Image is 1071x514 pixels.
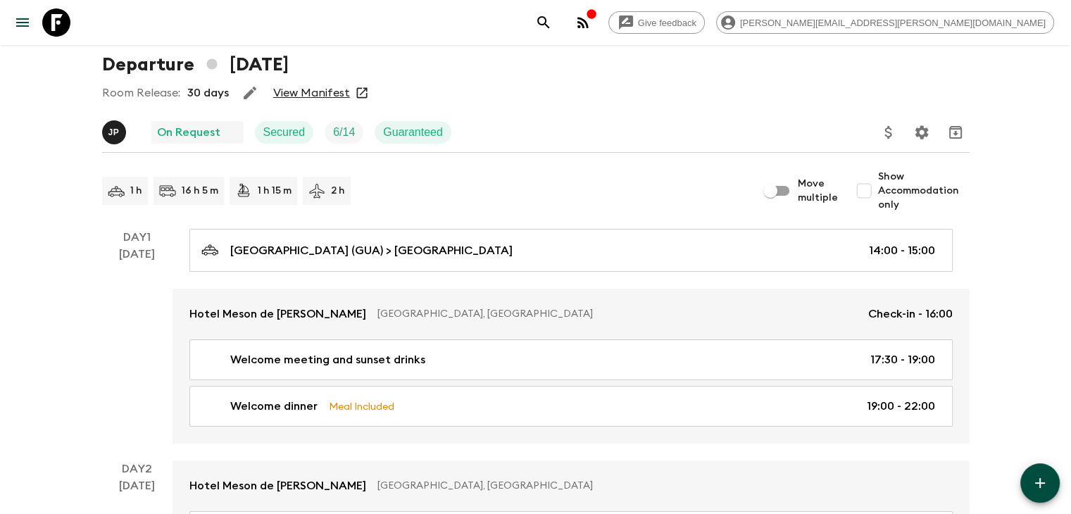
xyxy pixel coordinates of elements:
[130,184,142,198] p: 1 h
[182,184,218,198] p: 16 h 5 m
[119,246,155,444] div: [DATE]
[875,118,903,146] button: Update Price, Early Bird Discount and Costs
[530,8,558,37] button: search adventures
[230,398,318,415] p: Welcome dinner
[869,242,935,259] p: 14:00 - 15:00
[157,124,220,141] p: On Request
[189,477,366,494] p: Hotel Meson de [PERSON_NAME]
[173,289,970,339] a: Hotel Meson de [PERSON_NAME][GEOGRAPHIC_DATA], [GEOGRAPHIC_DATA]Check-in - 16:00
[867,398,935,415] p: 19:00 - 22:00
[189,386,953,427] a: Welcome dinnerMeal Included19:00 - 22:00
[189,339,953,380] a: Welcome meeting and sunset drinks17:30 - 19:00
[108,127,120,138] p: J P
[716,11,1054,34] div: [PERSON_NAME][EMAIL_ADDRESS][PERSON_NAME][DOMAIN_NAME]
[102,460,173,477] p: Day 2
[102,125,129,136] span: Julio Posadas
[273,86,350,100] a: View Manifest
[908,118,936,146] button: Settings
[263,124,306,141] p: Secured
[102,84,180,101] p: Room Release:
[189,229,953,272] a: [GEOGRAPHIC_DATA] (GUA) > [GEOGRAPHIC_DATA]14:00 - 15:00
[102,120,129,144] button: JP
[189,306,366,322] p: Hotel Meson de [PERSON_NAME]
[230,242,513,259] p: [GEOGRAPHIC_DATA] (GUA) > [GEOGRAPHIC_DATA]
[325,121,363,144] div: Trip Fill
[258,184,292,198] p: 1 h 15 m
[187,84,229,101] p: 30 days
[732,18,1053,28] span: [PERSON_NAME][EMAIL_ADDRESS][PERSON_NAME][DOMAIN_NAME]
[102,51,289,79] h1: Departure [DATE]
[383,124,443,141] p: Guaranteed
[878,170,970,212] span: Show Accommodation only
[8,8,37,37] button: menu
[329,399,394,414] p: Meal Included
[941,118,970,146] button: Archive (Completed, Cancelled or Unsynced Departures only)
[630,18,704,28] span: Give feedback
[868,306,953,322] p: Check-in - 16:00
[173,460,970,511] a: Hotel Meson de [PERSON_NAME][GEOGRAPHIC_DATA], [GEOGRAPHIC_DATA]
[870,351,935,368] p: 17:30 - 19:00
[102,229,173,246] p: Day 1
[333,124,355,141] p: 6 / 14
[377,479,941,493] p: [GEOGRAPHIC_DATA], [GEOGRAPHIC_DATA]
[255,121,314,144] div: Secured
[331,184,345,198] p: 2 h
[798,177,839,205] span: Move multiple
[230,351,425,368] p: Welcome meeting and sunset drinks
[608,11,705,34] a: Give feedback
[377,307,857,321] p: [GEOGRAPHIC_DATA], [GEOGRAPHIC_DATA]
